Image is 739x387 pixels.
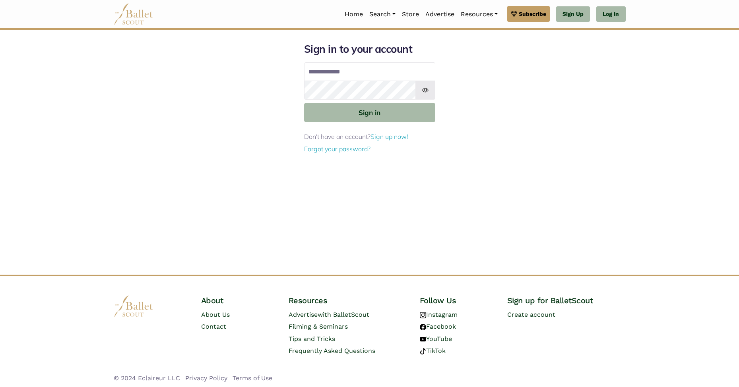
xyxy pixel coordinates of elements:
img: instagram logo [420,312,426,318]
p: Don't have an account? [304,132,435,142]
img: tiktok logo [420,348,426,354]
img: logo [114,295,153,317]
img: gem.svg [511,10,517,18]
h1: Sign in to your account [304,42,435,56]
h4: Sign up for BalletScout [507,295,626,306]
a: Resources [458,6,501,23]
img: facebook logo [420,324,426,330]
a: Filming & Seminars [289,323,348,330]
h4: Follow Us [420,295,495,306]
a: Tips and Tricks [289,335,335,343]
img: youtube logo [420,336,426,343]
li: © 2024 Eclaireur LLC [114,373,180,383]
a: Privacy Policy [185,374,227,382]
a: Store [399,6,422,23]
a: About Us [201,311,230,318]
a: Search [366,6,399,23]
a: Create account [507,311,555,318]
a: Log In [596,6,625,22]
a: Instagram [420,311,458,318]
a: Subscribe [507,6,550,22]
a: Home [341,6,366,23]
span: with BalletScout [318,311,369,318]
a: TikTok [420,347,446,354]
button: Sign in [304,103,435,122]
span: Subscribe [519,10,546,18]
h4: About [201,295,276,306]
a: Advertisewith BalletScout [289,311,369,318]
a: Facebook [420,323,456,330]
a: Advertise [422,6,458,23]
a: Forgot your password? [304,145,370,153]
a: Sign Up [556,6,590,22]
a: Contact [201,323,226,330]
a: Terms of Use [233,374,272,382]
a: Sign up now! [370,133,408,141]
h4: Resources [289,295,407,306]
a: Frequently Asked Questions [289,347,375,354]
a: YouTube [420,335,452,343]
